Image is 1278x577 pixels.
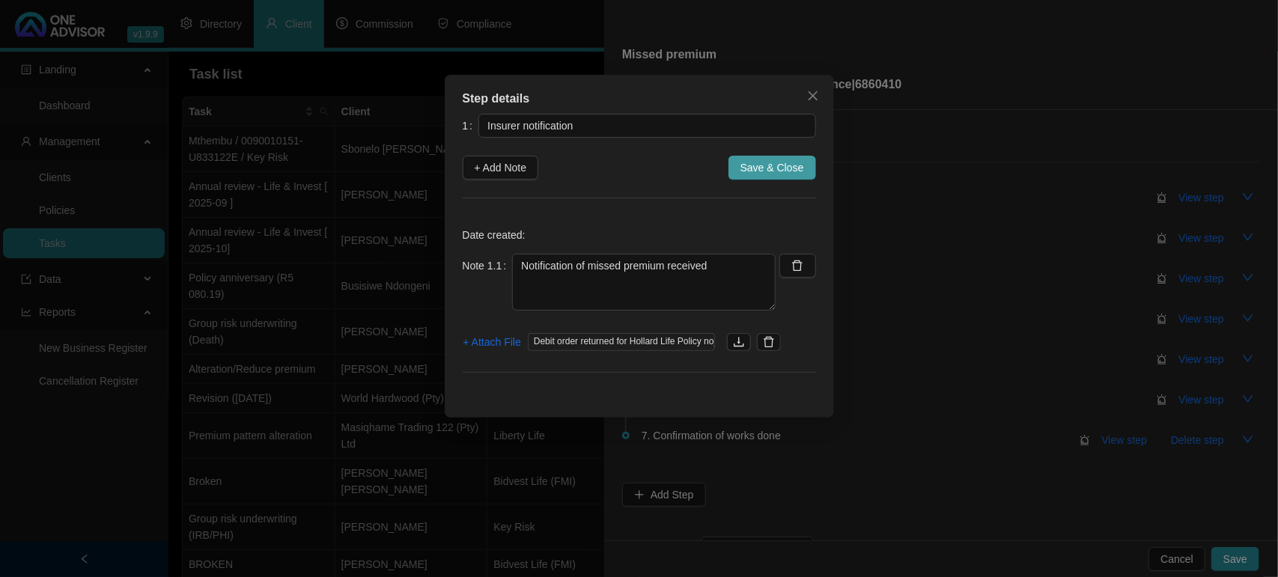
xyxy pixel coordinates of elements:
[463,227,816,243] p: Date created:
[463,114,479,138] label: 1
[801,84,825,108] button: Close
[475,159,527,176] span: + Add Note
[512,254,776,311] textarea: Notification of missed premium received
[463,254,513,278] label: Note 1.1
[807,90,819,102] span: close
[728,156,816,180] button: Save & Close
[763,336,775,348] span: delete
[791,260,803,272] span: delete
[463,90,816,108] div: Step details
[463,334,521,350] span: + Attach File
[463,156,539,180] button: + Add Note
[740,159,804,176] span: Save & Close
[528,333,715,351] span: Debit order returned for Hollard Life Policy no_ 6860410 - [PERSON_NAME].msg
[733,336,745,348] span: download
[463,330,522,354] button: + Attach File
